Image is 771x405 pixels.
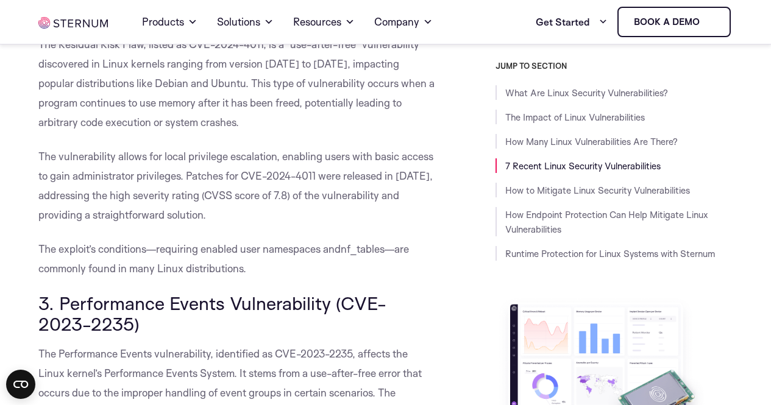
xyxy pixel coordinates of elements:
a: The Impact of Linux Vulnerabilities [505,111,645,123]
h3: JUMP TO SECTION [496,61,732,71]
img: sternum iot [38,17,108,29]
button: Open CMP widget [6,370,35,399]
a: How to Mitigate Linux Security Vulnerabilities [505,185,690,196]
span: 3. Performance Events Vulnerability (CVE-2023-2235) [38,292,386,335]
span: The exploit’s conditions—requiring enabled user namespaces and [38,242,341,255]
a: Get Started [536,10,608,34]
a: How Many Linux Vulnerabilities Are There? [505,136,678,147]
img: sternum iot [705,17,714,27]
a: How Endpoint Protection Can Help Mitigate Linux Vulnerabilities [505,209,708,235]
a: Runtime Protection for Linux Systems with Sternum [505,248,715,259]
span: nf_tables [341,242,384,255]
a: 7 Recent Linux Security Vulnerabilities [505,160,661,172]
span: The vulnerability allows for local privilege escalation, enabling users with basic access to gain... [38,150,433,221]
span: The Residual Risk Flaw, listed as CVE-2024-4011, is a “use-after-free” vulnerability discovered i... [38,38,435,129]
a: What Are Linux Security Vulnerabilities? [505,87,668,99]
a: Book a demo [617,7,731,37]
